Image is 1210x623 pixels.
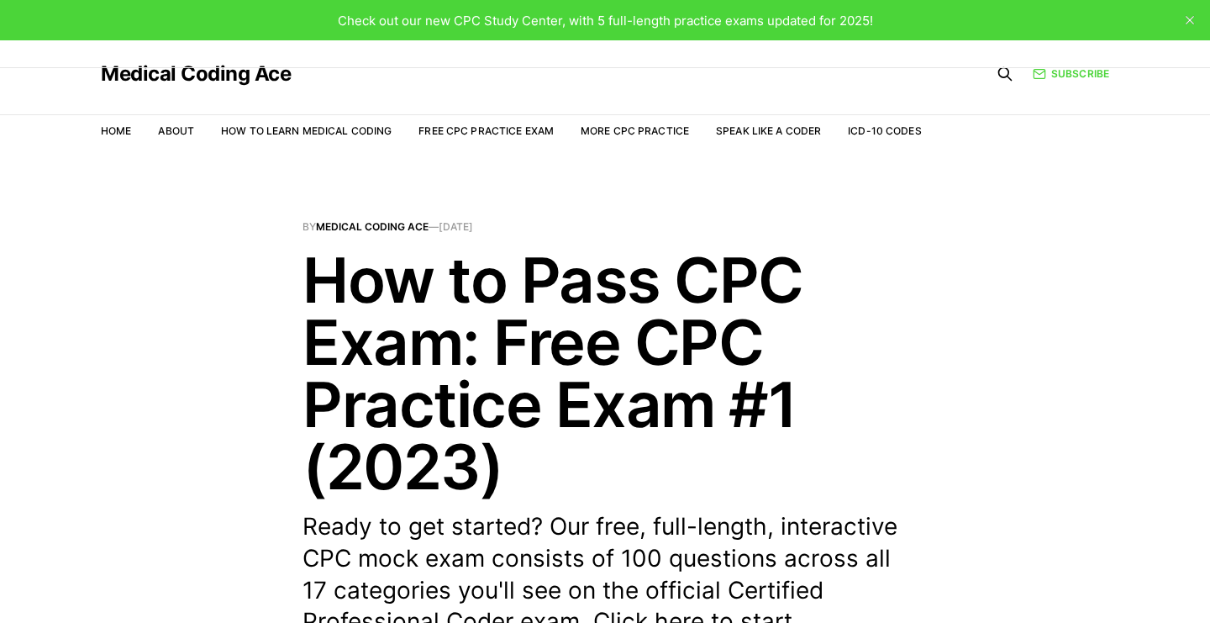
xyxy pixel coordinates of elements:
a: Medical Coding Ace [316,220,429,233]
a: Medical Coding Ace [101,64,291,84]
a: Free CPC Practice Exam [418,124,554,137]
a: Subscribe [1033,66,1109,82]
iframe: portal-trigger [931,541,1210,623]
span: Check out our new CPC Study Center, with 5 full-length practice exams updated for 2025! [338,13,873,29]
a: More CPC Practice [581,124,689,137]
h1: How to Pass CPC Exam: Free CPC Practice Exam #1 (2023) [302,249,907,498]
a: Home [101,124,131,137]
a: About [158,124,194,137]
button: close [1176,7,1203,34]
time: [DATE] [439,220,473,233]
a: Speak Like a Coder [716,124,821,137]
a: How to Learn Medical Coding [221,124,392,137]
span: By — [302,222,907,232]
a: ICD-10 Codes [848,124,921,137]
